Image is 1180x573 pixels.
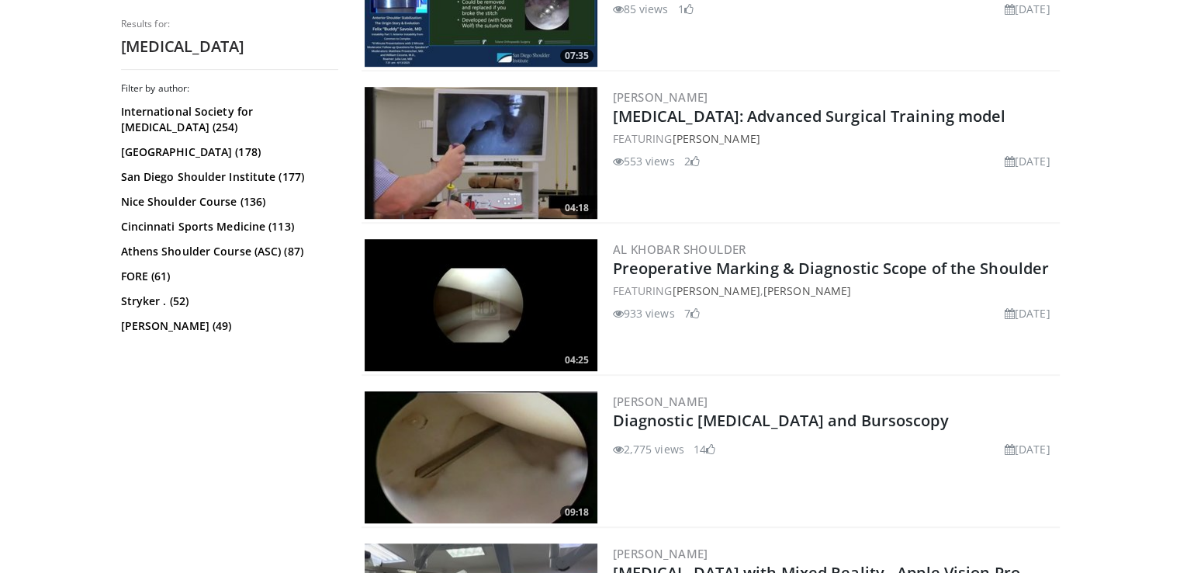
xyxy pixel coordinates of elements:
a: Stryker . (52) [121,293,334,309]
span: 04:18 [560,201,593,215]
li: 7 [684,305,700,321]
a: [MEDICAL_DATA]: Advanced Surgical Training model [613,106,1006,127]
img: c2iSbFw6b5_lmbUn4xMDoxOmdtO40mAx.300x170_q85_crop-smart_upscale.jpg [365,391,597,523]
p: Results for: [121,18,338,30]
img: 2fc3325f-09ee-4029-abb7-44a44ef86fb0.300x170_q85_crop-smart_upscale.jpg [365,239,597,371]
div: FEATURING , [613,283,1057,299]
li: [DATE] [1005,441,1050,457]
a: 09:18 [365,391,597,523]
a: 04:18 [365,87,597,219]
li: [DATE] [1005,153,1050,169]
li: 553 views [613,153,675,169]
li: 933 views [613,305,675,321]
a: [PERSON_NAME] [672,283,760,298]
span: 07:35 [560,49,593,63]
span: 09:18 [560,505,593,519]
h3: Filter by author: [121,82,338,95]
a: Athens Shoulder Course (ASC) (87) [121,244,334,259]
a: [PERSON_NAME] [613,89,708,105]
a: FORE (61) [121,269,334,284]
a: Diagnostic [MEDICAL_DATA] and Bursoscopy [613,410,949,431]
a: [PERSON_NAME] (49) [121,318,334,334]
span: 04:25 [560,353,593,367]
a: Al Khobar Shoulder [613,241,746,257]
li: 85 views [613,1,669,17]
li: 1 [678,1,694,17]
a: Cincinnati Sports Medicine (113) [121,219,334,234]
a: [PERSON_NAME] [613,394,708,409]
a: 04:25 [365,239,597,371]
li: 2,775 views [613,441,684,457]
div: FEATURING [613,130,1057,147]
a: [PERSON_NAME] [672,131,760,146]
a: San Diego Shoulder Institute (177) [121,169,334,185]
li: 14 [694,441,715,457]
a: Preoperative Marking & Diagnostic Scope of the Shoulder [613,258,1050,279]
img: 510dca1a-b735-4a6a-920c-5c5d226d4988.300x170_q85_crop-smart_upscale.jpg [365,87,597,219]
a: International Society for [MEDICAL_DATA] (254) [121,104,334,135]
a: [GEOGRAPHIC_DATA] (178) [121,144,334,160]
a: Nice Shoulder Course (136) [121,194,334,210]
li: 2 [684,153,700,169]
a: [PERSON_NAME] [763,283,851,298]
li: [DATE] [1005,305,1050,321]
a: [PERSON_NAME] [613,546,708,561]
li: [DATE] [1005,1,1050,17]
h2: [MEDICAL_DATA] [121,36,338,57]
